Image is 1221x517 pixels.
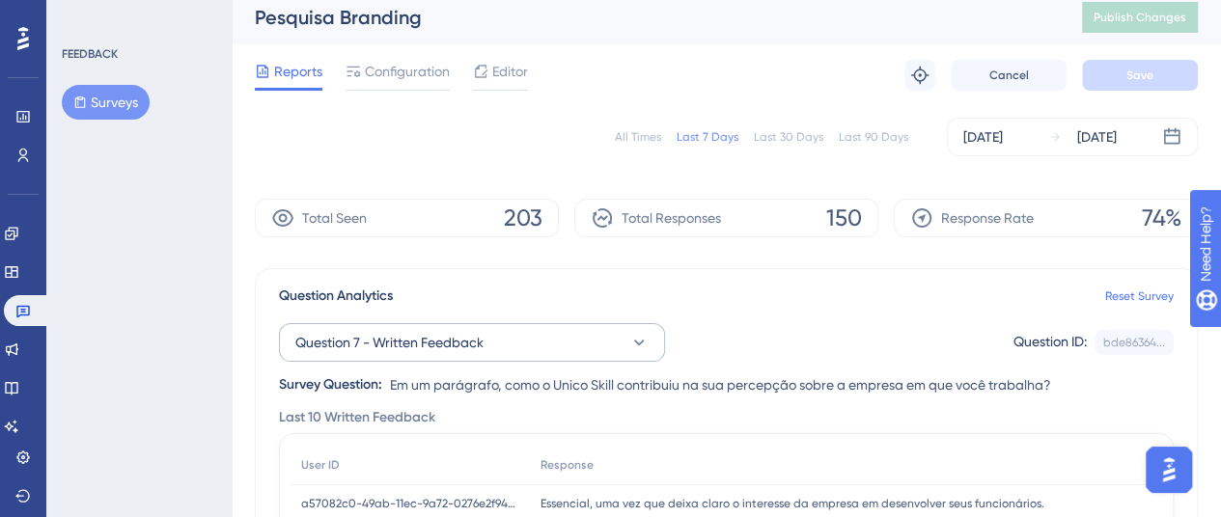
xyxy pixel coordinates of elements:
span: 150 [826,203,862,233]
span: Em um parágrafo, como o Unico Skill contribuiu na sua percepção sobre a empresa em que você traba... [390,373,1051,396]
span: Reports [274,60,322,83]
div: FEEDBACK [62,46,118,62]
button: Surveys [62,85,150,120]
div: [DATE] [1077,125,1117,149]
span: User ID [301,457,340,473]
div: Pesquisa Branding [255,4,1034,31]
span: Editor [492,60,528,83]
span: Response [541,457,594,473]
span: Save [1126,68,1153,83]
div: Survey Question: [279,373,382,396]
a: Reset Survey [1105,288,1174,304]
button: Save [1082,60,1198,91]
span: 74% [1142,203,1181,233]
span: Question Analytics [279,285,393,308]
span: Cancel [989,68,1029,83]
span: Response Rate [941,206,1034,230]
div: All Times [615,129,661,145]
div: Question ID: [1013,330,1087,355]
span: 203 [504,203,542,233]
span: Total Responses [622,206,721,230]
div: [DATE] [963,125,1003,149]
span: Question 7 - Written Feedback [295,331,484,354]
div: bde86364... [1103,335,1165,350]
span: Need Help? [45,5,121,28]
span: Publish Changes [1094,10,1186,25]
div: Last 90 Days [839,129,908,145]
span: Essencial, uma vez que deixa claro o interesse da empresa em desenvolver seus funcionários. [541,496,1044,511]
button: Publish Changes [1082,2,1198,33]
span: a57082c0-49ab-11ec-9a72-0276e2f9454a [301,496,521,511]
div: Last 7 Days [677,129,738,145]
div: Last 30 Days [754,129,823,145]
iframe: UserGuiding AI Assistant Launcher [1140,441,1198,499]
button: Question 7 - Written Feedback [279,323,665,362]
span: Last 10 Written Feedback [279,406,435,429]
span: Total Seen [302,206,367,230]
button: Cancel [951,60,1067,91]
span: Configuration [365,60,450,83]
